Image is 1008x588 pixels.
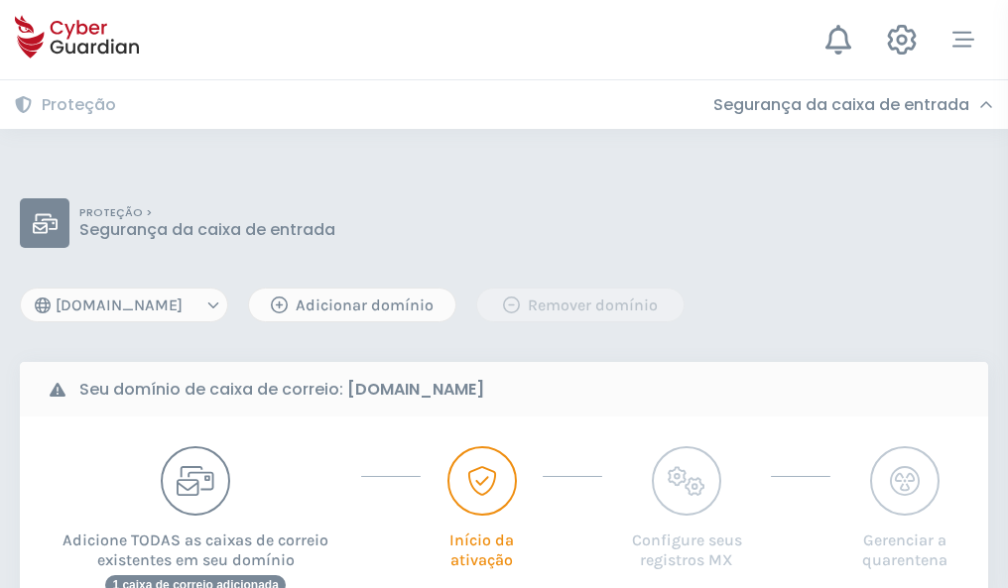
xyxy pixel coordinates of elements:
p: Segurança da caixa de entrada [79,220,335,240]
div: Remover domínio [492,294,669,317]
strong: [DOMAIN_NAME] [347,378,484,401]
div: Segurança da caixa de entrada [713,95,993,115]
p: Início da ativação [441,516,522,570]
p: PROTEÇÃO > [79,206,335,220]
button: Remover domínio [476,288,685,322]
b: Seu domínio de caixa de correio: [79,378,484,402]
button: Início da ativação [441,446,522,570]
h3: Segurança da caixa de entrada [713,95,969,115]
p: Adicione TODAS as caixas de correio existentes em seu domínio [50,516,341,570]
p: Configure seus registros MX [622,516,752,570]
button: Configure seus registros MX [622,446,752,570]
h3: Proteção [42,95,116,115]
div: Adicionar domínio [264,294,441,317]
button: Gerenciar a quarentena [850,446,958,570]
button: Adicionar domínio [248,288,456,322]
p: Gerenciar a quarentena [850,516,958,570]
